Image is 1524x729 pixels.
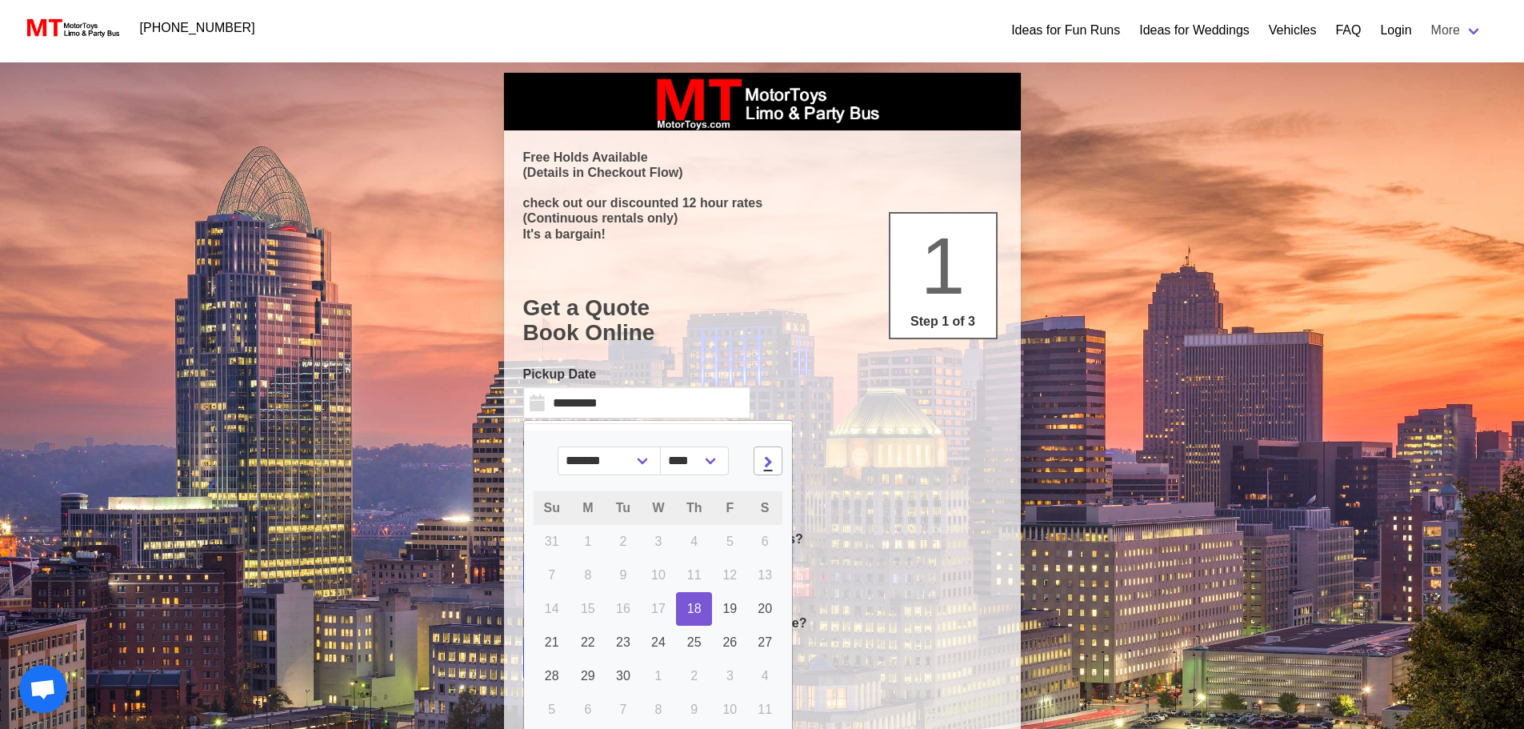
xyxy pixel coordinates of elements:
[758,602,772,615] span: 20
[534,659,570,693] a: 28
[581,602,595,615] span: 15
[642,73,882,130] img: box_logo_brand.jpeg
[726,535,734,548] span: 5
[687,602,702,615] span: 18
[544,501,560,515] span: Su
[762,535,769,548] span: 6
[761,501,770,515] span: S
[687,635,702,649] span: 25
[921,221,966,310] span: 1
[545,635,559,649] span: 21
[655,535,662,548] span: 3
[651,568,666,582] span: 10
[606,659,641,693] a: 30
[722,635,737,649] span: 26
[619,568,626,582] span: 9
[722,602,737,615] span: 19
[712,626,747,659] a: 26
[762,669,769,683] span: 4
[619,535,626,548] span: 2
[584,703,591,716] span: 6
[726,669,734,683] span: 3
[581,635,595,649] span: 22
[523,365,750,384] label: Pickup Date
[1139,21,1250,40] a: Ideas for Weddings
[655,669,662,683] span: 1
[545,535,559,548] span: 31
[676,626,713,659] a: 25
[690,669,698,683] span: 2
[690,703,698,716] span: 9
[19,665,67,713] div: Open chat
[616,501,630,515] span: Tu
[747,626,782,659] a: 27
[1380,21,1411,40] a: Login
[523,165,1002,180] p: (Details in Checkout Flow)
[606,626,641,659] a: 23
[651,602,666,615] span: 17
[726,501,734,515] span: F
[1422,14,1492,46] a: More
[690,535,698,548] span: 4
[619,703,626,716] span: 7
[687,568,702,582] span: 11
[548,568,555,582] span: 7
[712,592,747,626] a: 19
[545,602,559,615] span: 14
[584,535,591,548] span: 1
[686,501,702,515] span: Th
[570,626,606,659] a: 22
[584,568,591,582] span: 8
[1269,21,1317,40] a: Vehicles
[545,669,559,683] span: 28
[523,195,1002,210] p: check out our discounted 12 hour rates
[655,703,662,716] span: 8
[130,12,265,44] a: [PHONE_NUMBER]
[758,635,772,649] span: 27
[523,295,1002,346] h1: Get a Quote Book Online
[652,501,664,515] span: W
[523,150,1002,165] p: Free Holds Available
[523,210,1002,226] p: (Continuous rentals only)
[570,659,606,693] a: 29
[1335,21,1361,40] a: FAQ
[534,626,570,659] a: 21
[616,669,630,683] span: 30
[676,592,713,626] a: 18
[747,592,782,626] a: 20
[758,568,772,582] span: 13
[897,312,990,331] p: Step 1 of 3
[722,568,737,582] span: 12
[548,703,555,716] span: 5
[758,703,772,716] span: 11
[582,501,593,515] span: M
[616,602,630,615] span: 16
[616,635,630,649] span: 23
[1011,21,1120,40] a: Ideas for Fun Runs
[22,17,121,39] img: MotorToys Logo
[641,626,676,659] a: 24
[523,226,1002,242] p: It's a bargain!
[581,669,595,683] span: 29
[651,635,666,649] span: 24
[722,703,737,716] span: 10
